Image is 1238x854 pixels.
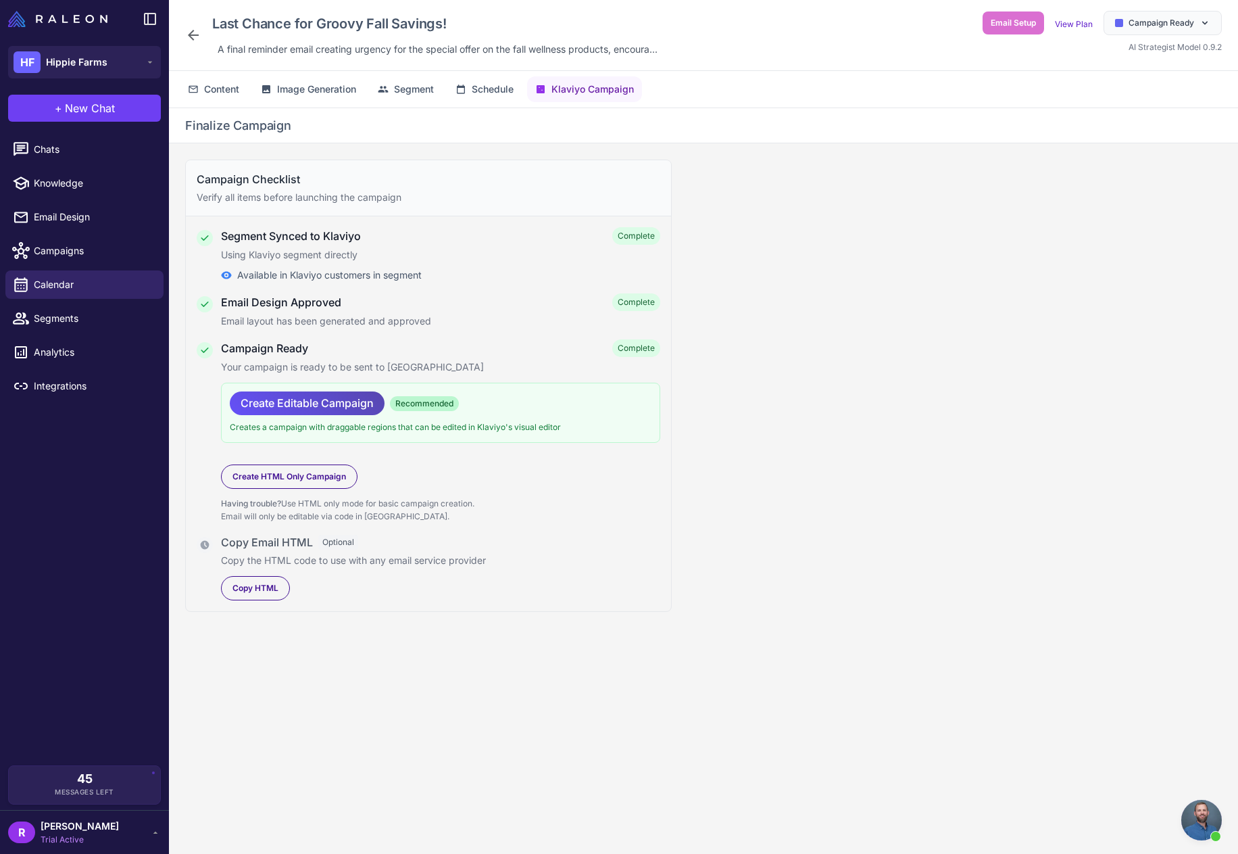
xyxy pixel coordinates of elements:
h4: Email Design Approved [221,294,341,310]
a: Email Design [5,203,164,231]
button: HFHippie Farms [8,46,161,78]
a: Chats [5,135,164,164]
p: Using Klaviyo segment directly [221,247,660,262]
h4: Copy Email HTML [221,534,313,550]
h4: Campaign Ready [221,340,308,356]
h2: Finalize Campaign [185,116,291,135]
button: Schedule [447,76,522,102]
span: Complete [612,227,660,245]
p: Your campaign is ready to be sent to [GEOGRAPHIC_DATA] [221,360,660,375]
span: New Chat [65,100,115,116]
h4: Segment Synced to Klaviyo [221,228,361,244]
span: Klaviyo Campaign [551,82,634,97]
span: Campaigns [34,243,153,258]
span: Messages Left [55,787,114,797]
div: Click to edit description [212,39,663,60]
a: Segments [5,304,164,333]
span: [PERSON_NAME] [41,819,119,834]
span: Optional [318,535,358,550]
button: +New Chat [8,95,161,122]
span: Email Setup [991,17,1036,29]
span: Segment [394,82,434,97]
img: Raleon Logo [8,11,107,27]
button: Segment [370,76,442,102]
button: Image Generation [253,76,364,102]
span: Available in Klaviyo customers in segment [237,268,422,283]
span: Analytics [34,345,153,360]
button: Klaviyo Campaign [527,76,642,102]
span: AI Strategist Model 0.9.2 [1129,42,1222,52]
span: Segments [34,311,153,326]
div: Click to edit campaign name [207,11,663,37]
span: Recommended [390,396,459,411]
span: Create Editable Campaign [241,392,374,415]
span: Email Design [34,210,153,224]
span: 45 [77,773,93,785]
span: Copy HTML [232,582,278,594]
p: Verify all items before launching the campaign [197,190,660,205]
span: Complete [612,339,660,357]
span: Calendar [34,277,153,292]
a: Integrations [5,372,164,400]
span: Having trouble? [221,498,281,508]
span: Hippie Farms [46,55,107,70]
button: Email Setup [983,11,1044,34]
span: Integrations [34,379,153,394]
span: Schedule [472,82,514,97]
span: Complete [612,293,660,311]
a: View Plan [1055,19,1093,29]
a: Campaigns [5,237,164,265]
span: A final reminder email creating urgency for the special offer on the fall wellness products, enco... [218,42,658,57]
p: Creates a campaign with draggable regions that can be edited in Klaviyo's visual editor [230,421,651,434]
span: Trial Active [41,834,119,846]
div: HF [14,51,41,73]
p: Email layout has been generated and approved [221,314,660,329]
span: Create HTML Only Campaign [232,471,346,483]
span: + [55,100,62,116]
a: Analytics [5,338,164,366]
span: Campaign Ready [1129,17,1194,29]
a: Calendar [5,270,164,299]
a: Knowledge [5,169,164,197]
span: Chats [34,142,153,157]
a: Raleon Logo [8,11,113,27]
p: Copy the HTML code to use with any email service provider [221,553,660,568]
p: Use HTML only mode for basic campaign creation. Email will only be editable via code in [GEOGRAPH... [221,497,660,523]
span: Knowledge [34,176,153,191]
span: Image Generation [277,82,356,97]
div: R [8,822,35,843]
button: Content [180,76,247,102]
span: Content [204,82,239,97]
h3: Campaign Checklist [197,171,660,187]
div: Open chat [1181,800,1222,840]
